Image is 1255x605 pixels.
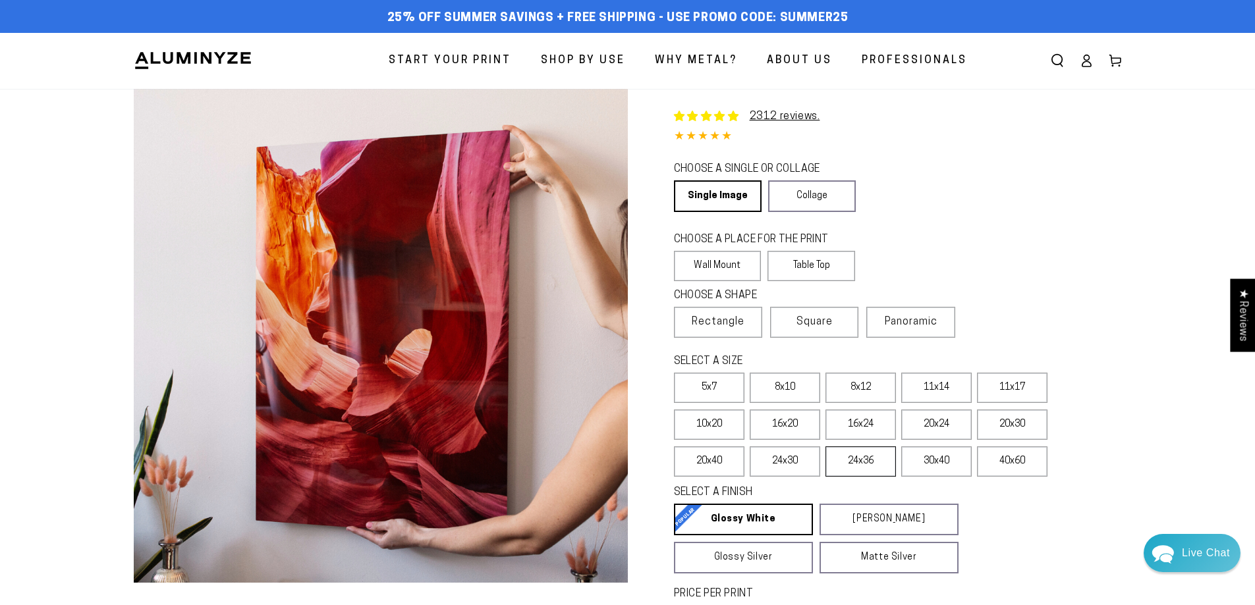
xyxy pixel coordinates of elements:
label: 10x20 [674,409,744,440]
img: Aluminyze [134,51,252,70]
label: Table Top [767,251,855,281]
div: Contact Us Directly [1182,534,1230,572]
legend: SELECT A SIZE [674,354,937,369]
label: 40x60 [977,446,1047,477]
label: 24x36 [825,446,896,477]
span: Start Your Print [389,51,511,70]
label: 16x20 [750,409,820,440]
div: Click to open Judge.me floating reviews tab [1230,278,1255,352]
summary: Search our site [1043,46,1072,75]
label: 11x14 [901,373,972,403]
span: Professionals [862,51,967,70]
legend: CHOOSE A PLACE FOR THE PRINT [674,232,843,248]
a: Glossy White [674,504,813,535]
a: Professionals [852,43,977,78]
span: Square [796,314,833,330]
label: 8x10 [750,373,820,403]
label: 20x24 [901,409,972,440]
span: Why Metal? [655,51,737,70]
span: 25% off Summer Savings + Free Shipping - Use Promo Code: SUMMER25 [387,11,849,26]
span: Shop By Use [541,51,625,70]
label: 11x17 [977,373,1047,403]
label: 20x30 [977,409,1047,440]
label: 16x24 [825,409,896,440]
span: About Us [767,51,832,70]
a: 2312 reviews. [750,111,820,122]
a: Single Image [674,180,762,212]
a: Shop By Use [531,43,635,78]
a: Collage [768,180,856,212]
label: 5x7 [674,373,744,403]
label: 24x30 [750,446,820,477]
span: Rectangle [692,314,744,330]
label: Wall Mount [674,251,762,281]
a: [PERSON_NAME] [820,504,959,535]
div: 4.85 out of 5.0 stars [674,128,1122,147]
div: Chat widget toggle [1144,534,1241,572]
label: 8x12 [825,373,896,403]
label: 30x40 [901,446,972,477]
span: Panoramic [885,317,937,327]
a: Start Your Print [379,43,521,78]
label: 20x40 [674,446,744,477]
label: PRICE PER PRINT [674,587,1122,602]
a: Glossy Silver [674,542,813,573]
a: About Us [757,43,842,78]
a: Matte Silver [820,542,959,573]
legend: CHOOSE A SINGLE OR COLLAGE [674,162,844,177]
legend: SELECT A FINISH [674,485,927,500]
a: Why Metal? [645,43,747,78]
legend: CHOOSE A SHAPE [674,288,845,303]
